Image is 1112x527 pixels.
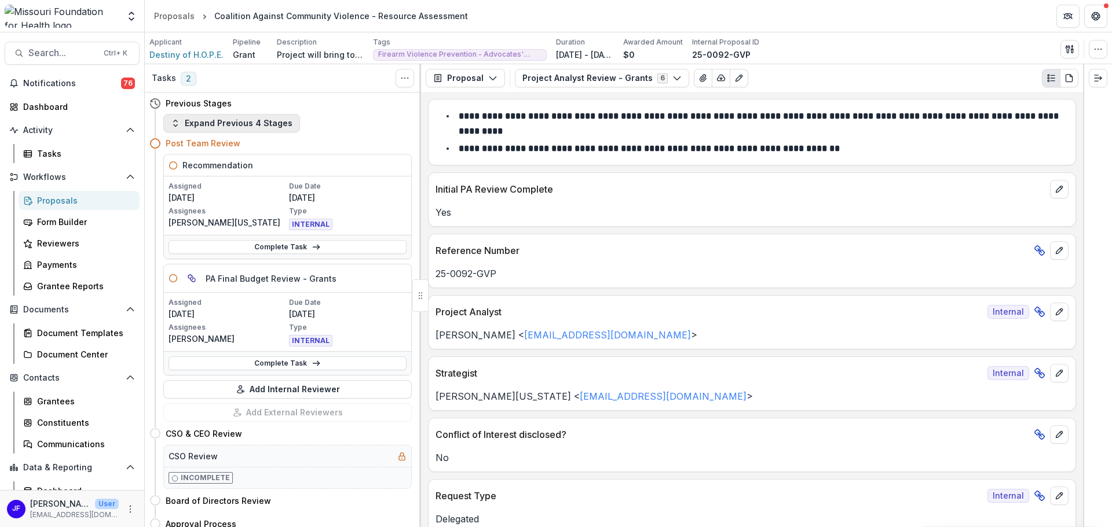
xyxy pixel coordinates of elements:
[1050,303,1069,321] button: edit
[289,308,407,320] p: [DATE]
[373,37,390,47] p: Tags
[1084,5,1107,28] button: Get Help
[233,49,255,61] p: Grant
[169,297,287,308] p: Assigned
[436,182,1045,196] p: Initial PA Review Complete
[233,37,261,47] p: Pipeline
[169,308,287,320] p: [DATE]
[623,37,683,47] p: Awarded Amount
[436,512,1069,526] p: Delegated
[182,269,201,288] button: View dependent tasks
[169,191,287,204] p: [DATE]
[37,327,130,339] div: Document Templates
[101,47,130,60] div: Ctrl + K
[1050,487,1069,505] button: edit
[19,234,140,253] a: Reviewers
[37,148,130,160] div: Tasks
[289,335,332,347] span: INTERNAL
[556,37,585,47] p: Duration
[37,216,130,228] div: Form Builder
[19,481,140,500] a: Dashboard
[19,191,140,210] a: Proposals
[436,489,983,503] p: Request Type
[19,277,140,296] a: Grantee Reports
[19,323,140,342] a: Document Templates
[436,428,1029,441] p: Conflict of Interest disclosed?
[169,322,287,333] p: Assignees
[149,8,473,24] nav: breadcrumb
[524,329,691,341] a: [EMAIL_ADDRESS][DOMAIN_NAME]
[1050,425,1069,444] button: edit
[19,392,140,411] a: Grantees
[166,97,232,109] h4: Previous Stages
[730,69,748,87] button: Edit as form
[149,49,224,61] a: Destiny of H.O.P.E.
[426,69,505,87] button: Proposal
[277,37,317,47] p: Description
[23,126,121,135] span: Activity
[19,434,140,454] a: Communications
[149,8,199,24] a: Proposals
[5,74,140,93] button: Notifications76
[163,380,412,399] button: Add Internal Reviewer
[987,305,1029,319] span: Internal
[37,417,130,429] div: Constituents
[436,205,1069,219] p: Yes
[37,395,130,407] div: Grantees
[169,356,407,370] a: Complete Task
[5,458,140,477] button: Open Data & Reporting
[19,255,140,274] a: Payments
[5,42,140,65] button: Search...
[436,267,1069,281] p: 25-0092-GVP
[163,114,300,132] button: Expand Previous 4 Stages
[5,368,140,387] button: Open Contacts
[166,428,242,440] h4: CSO & CEO Review
[169,240,407,254] a: Complete Task
[1060,69,1078,87] button: PDF view
[692,37,759,47] p: Internal Proposal ID
[37,237,130,249] div: Reviewers
[1089,69,1107,87] button: Expand right
[23,463,121,473] span: Data & Reporting
[396,69,414,87] button: Toggle View Cancelled Tasks
[5,300,140,319] button: Open Documents
[580,390,747,402] a: [EMAIL_ADDRESS][DOMAIN_NAME]
[163,403,412,422] button: Add External Reviewers
[436,389,1069,403] p: [PERSON_NAME][US_STATE] < >
[28,47,97,58] span: Search...
[1042,69,1060,87] button: Plaintext view
[378,50,542,58] span: Firearm Violence Prevention - Advocates' Network and Capacity Building - Cohort Style Funding - P...
[436,244,1029,257] p: Reference Number
[1050,364,1069,382] button: edit
[152,73,176,83] h3: Tasks
[5,168,140,186] button: Open Workflows
[37,259,130,271] div: Payments
[289,181,407,191] p: Due Date
[181,72,196,86] span: 2
[37,438,130,450] div: Communications
[121,78,135,89] span: 76
[436,328,1069,342] p: [PERSON_NAME] < >
[37,194,130,207] div: Proposals
[23,373,121,383] span: Contacts
[37,280,130,292] div: Grantee Reports
[1050,180,1069,198] button: edit
[30,497,90,510] p: [PERSON_NAME]
[515,69,689,87] button: Project Analyst Review - Grants6
[182,159,253,171] h5: Recommendation
[169,206,287,216] p: Assignees
[289,297,407,308] p: Due Date
[556,49,614,61] p: [DATE] - [DATE]
[289,219,332,230] span: INTERNAL
[37,348,130,360] div: Document Center
[206,272,336,285] h5: PA Final Budget Review - Grants
[12,505,20,513] div: Jean Freeman-Crawford
[166,495,271,507] h4: Board of Directors Review
[149,37,182,47] p: Applicant
[5,97,140,116] a: Dashboard
[623,49,635,61] p: $0
[289,206,407,216] p: Type
[289,322,407,333] p: Type
[987,366,1029,380] span: Internal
